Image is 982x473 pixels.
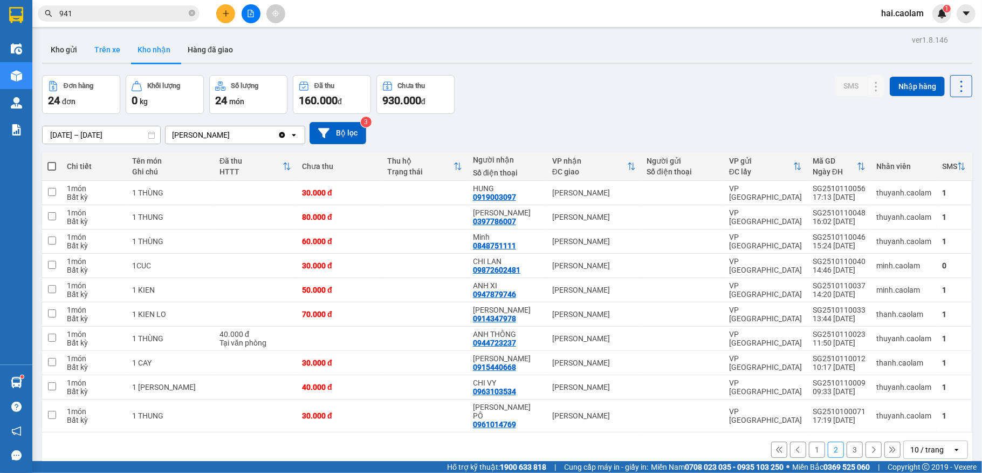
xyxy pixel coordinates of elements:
div: 1 THÙNG [132,188,209,197]
button: Đã thu160.000đ [293,75,371,114]
div: [PERSON_NAME] [552,213,636,221]
div: thuyanh.caolam [876,237,931,246]
div: SG2510110056 [813,184,866,193]
div: 1 [942,237,966,246]
li: (c) 2017 [91,51,148,65]
div: VP [GEOGRAPHIC_DATA] [729,233,802,250]
div: thanh.caolam [876,359,931,367]
div: Người nhận [473,156,541,164]
span: | [554,461,556,473]
div: 09:33 [DATE] [813,387,866,396]
img: logo-vxr [9,7,23,23]
div: CƯỜNG PÔ [473,403,541,420]
b: [DOMAIN_NAME] [91,41,148,50]
div: 10:17 [DATE] [813,363,866,371]
div: Trạng thái [387,167,453,176]
div: VP [GEOGRAPHIC_DATA] [729,257,802,274]
span: search [45,10,52,17]
div: Tên món [132,157,209,165]
div: SG2510110048 [813,208,866,217]
div: thuyanh.caolam [876,188,931,197]
button: Nhập hàng [890,77,945,96]
div: 15:24 [DATE] [813,241,866,250]
sup: 3 [361,117,372,127]
th: Toggle SortBy [937,152,971,181]
div: 30.000 đ [302,261,376,270]
span: question-circle [11,402,22,412]
div: 17:13 [DATE] [813,193,866,201]
div: HTTT [219,167,283,176]
div: Chưa thu [398,82,425,90]
div: VP [GEOGRAPHIC_DATA] [729,281,802,299]
div: 40.000 đ [219,330,291,339]
strong: 0369 525 060 [823,463,870,471]
div: NGUYEN XUAN [473,208,541,217]
span: đ [421,97,425,106]
sup: 1 [20,375,24,379]
b: BIÊN NHẬN GỬI HÀNG HÓA [70,16,104,104]
div: 1 món [67,330,121,339]
div: [PERSON_NAME] [552,310,636,319]
button: file-add [242,4,260,23]
div: 60.000 đ [302,237,376,246]
button: 1 [809,442,825,458]
div: Bất kỳ [67,266,121,274]
div: [PERSON_NAME] [552,261,636,270]
div: 0919003097 [473,193,516,201]
div: 30.000 đ [302,359,376,367]
div: 1 PHỤ TÙNG [132,383,209,391]
button: plus [216,4,235,23]
div: 1 [942,334,966,343]
span: 1 [945,5,949,12]
div: minh.caolam [876,286,931,294]
div: 0 [942,261,966,270]
span: kg [140,97,148,106]
div: Số điện thoại [473,168,541,177]
span: 160.000 [299,94,338,107]
img: solution-icon [11,124,22,136]
div: 17:19 [DATE] [813,416,866,424]
div: ver 1.8.146 [912,34,948,46]
span: copyright [922,463,930,471]
span: close-circle [189,10,195,16]
div: 1 món [67,208,121,217]
th: Toggle SortBy [724,152,807,181]
div: Người gửi [647,157,718,165]
div: [PERSON_NAME] [552,237,636,246]
div: Tại văn phòng [219,339,291,347]
div: 11:50 [DATE] [813,339,866,347]
div: 80.000 đ [302,213,376,221]
div: SG2510110023 [813,330,866,339]
div: SG2510100071 [813,407,866,416]
div: 1 THÙNG [132,237,209,246]
div: 0397786007 [473,217,516,226]
div: thanh.caolam [876,310,931,319]
div: 1CUC [132,261,209,270]
span: 930.000 [382,94,421,107]
div: Chưa thu [302,162,376,171]
div: Minh [473,233,541,241]
div: VP [GEOGRAPHIC_DATA] [729,330,802,347]
div: 1 món [67,257,121,266]
svg: open [952,445,961,454]
strong: 0708 023 035 - 0935 103 250 [685,463,784,471]
div: VP [GEOGRAPHIC_DATA] [729,306,802,323]
div: Bất kỳ [67,193,121,201]
div: thuyanh.caolam [876,334,931,343]
input: Tìm tên, số ĐT hoặc mã đơn [59,8,187,19]
span: ⚪️ [786,465,789,469]
th: Toggle SortBy [807,152,871,181]
img: logo.jpg [117,13,143,39]
button: SMS [835,76,867,96]
div: [PERSON_NAME] [552,188,636,197]
div: CHI LAN [473,257,541,266]
div: 1 [942,383,966,391]
div: 1 THUNG [132,213,209,221]
div: SG2510110012 [813,354,866,363]
div: SG2510110040 [813,257,866,266]
div: HUNG [473,184,541,193]
div: Ngày ĐH [813,167,857,176]
span: close-circle [189,9,195,19]
div: 50.000 đ [302,286,376,294]
button: Kho nhận [129,37,179,63]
